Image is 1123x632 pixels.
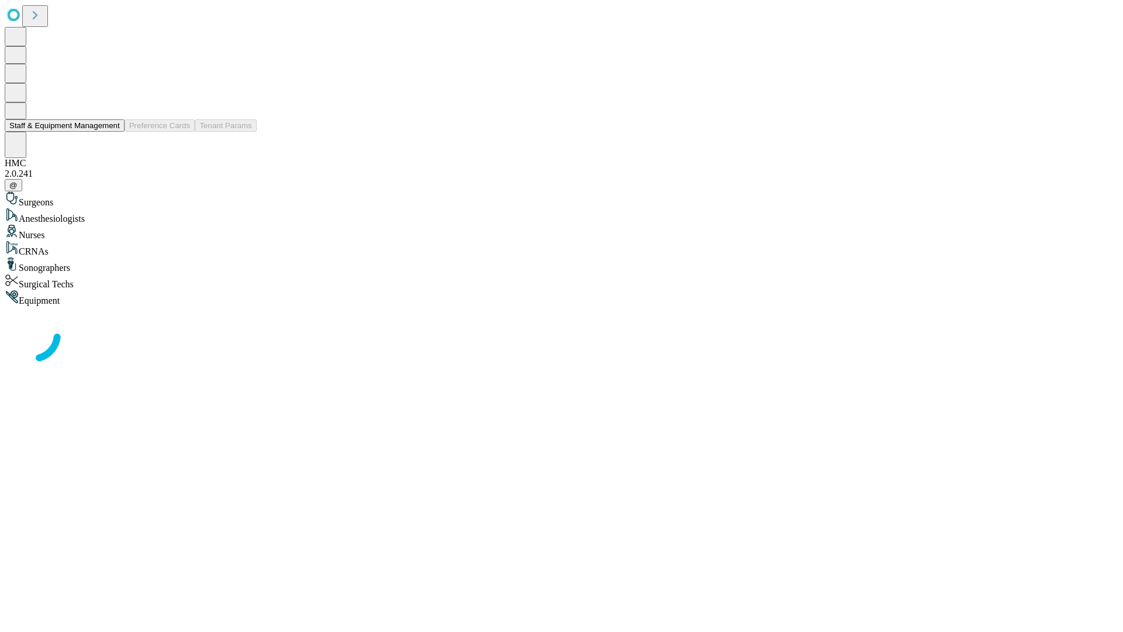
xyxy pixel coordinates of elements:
[5,119,125,132] button: Staff & Equipment Management
[195,119,257,132] button: Tenant Params
[9,181,18,190] span: @
[5,179,22,191] button: @
[5,241,1118,257] div: CRNAs
[5,224,1118,241] div: Nurses
[5,208,1118,224] div: Anesthesiologists
[5,158,1118,169] div: HMC
[125,119,195,132] button: Preference Cards
[5,290,1118,306] div: Equipment
[5,257,1118,273] div: Sonographers
[5,191,1118,208] div: Surgeons
[5,169,1118,179] div: 2.0.241
[5,273,1118,290] div: Surgical Techs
